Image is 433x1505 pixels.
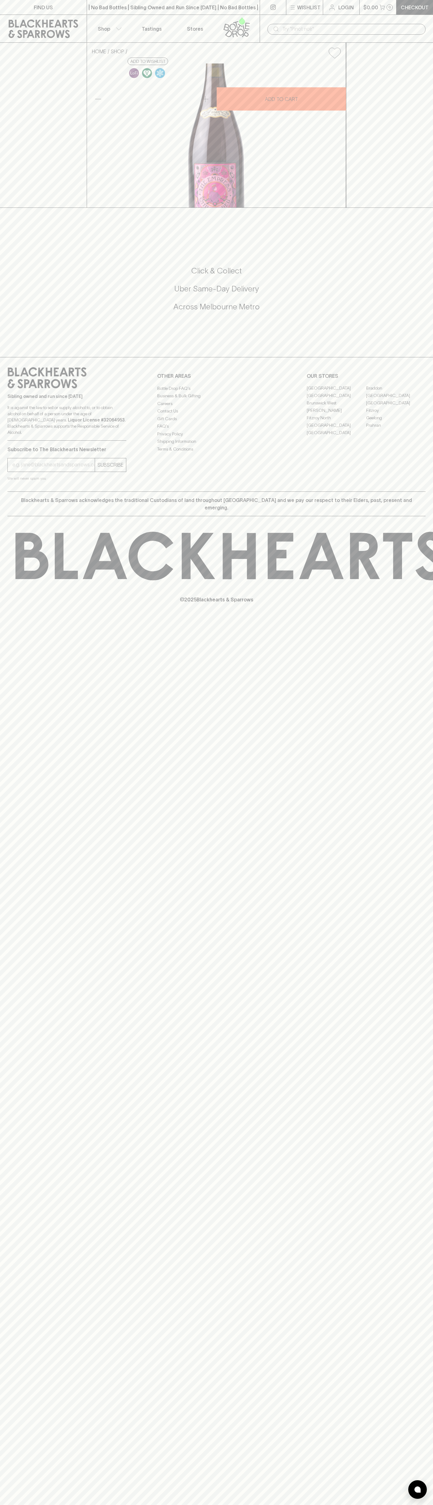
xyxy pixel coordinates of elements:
input: Try "Pinot noir" [282,24,421,34]
input: e.g. jane@blackheartsandsparrows.com.au [12,460,95,470]
img: Vegan [142,68,152,78]
a: Tastings [130,15,173,42]
p: Checkout [401,4,429,11]
a: Braddon [366,385,426,392]
img: Lo-Fi [129,68,139,78]
p: Shop [98,25,110,33]
a: Fitzroy [366,407,426,414]
a: Prahran [366,422,426,429]
a: Terms & Conditions [157,445,276,453]
p: FIND US [34,4,53,11]
a: [GEOGRAPHIC_DATA] [307,385,366,392]
a: Geelong [366,414,426,422]
p: SUBSCRIBE [97,461,123,469]
h5: Across Melbourne Metro [7,302,426,312]
a: Wonderful as is, but a slight chill will enhance the aromatics and give it a beautiful crunch. [154,67,167,80]
button: ADD TO CART [217,87,346,111]
a: [GEOGRAPHIC_DATA] [307,422,366,429]
a: Stores [173,15,217,42]
a: SHOP [111,49,124,54]
p: We will never spam you [7,475,126,482]
a: Business & Bulk Gifting [157,392,276,400]
a: [GEOGRAPHIC_DATA] [307,429,366,437]
div: Call to action block [7,241,426,345]
a: [GEOGRAPHIC_DATA] [366,392,426,399]
h5: Uber Same-Day Delivery [7,284,426,294]
a: Privacy Policy [157,430,276,438]
p: 0 [388,6,391,9]
p: Blackhearts & Sparrows acknowledges the traditional Custodians of land throughout [GEOGRAPHIC_DAT... [12,496,421,511]
img: bubble-icon [414,1486,421,1493]
a: Some may call it natural, others minimum intervention, either way, it’s hands off & maybe even a ... [128,67,141,80]
button: Add to wishlist [128,58,168,65]
a: Contact Us [157,408,276,415]
a: [GEOGRAPHIC_DATA] [366,399,426,407]
p: $0.00 [363,4,378,11]
a: Careers [157,400,276,407]
button: Shop [87,15,130,42]
a: [GEOGRAPHIC_DATA] [307,392,366,399]
p: Login [338,4,354,11]
p: ADD TO CART [265,95,298,103]
p: OUR STORES [307,372,426,380]
button: Add to wishlist [326,45,343,61]
p: Stores [187,25,203,33]
a: Fitzroy North [307,414,366,422]
a: HOME [92,49,106,54]
p: Subscribe to The Blackhearts Newsletter [7,446,126,453]
a: [PERSON_NAME] [307,407,366,414]
h5: Click & Collect [7,266,426,276]
p: OTHER AREAS [157,372,276,380]
img: 39937.png [87,63,346,207]
p: It is against the law to sell or supply alcohol to, or to obtain alcohol on behalf of a person un... [7,404,126,435]
p: Tastings [142,25,162,33]
img: Chilled Red [155,68,165,78]
button: SUBSCRIBE [95,458,126,472]
p: Wishlist [297,4,321,11]
a: Made without the use of any animal products. [141,67,154,80]
strong: Liquor License #32064953 [68,417,125,422]
a: FAQ's [157,423,276,430]
p: Sibling owned and run since [DATE] [7,393,126,399]
a: Brunswick West [307,399,366,407]
a: Bottle Drop FAQ's [157,385,276,392]
a: Gift Cards [157,415,276,422]
a: Shipping Information [157,438,276,445]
